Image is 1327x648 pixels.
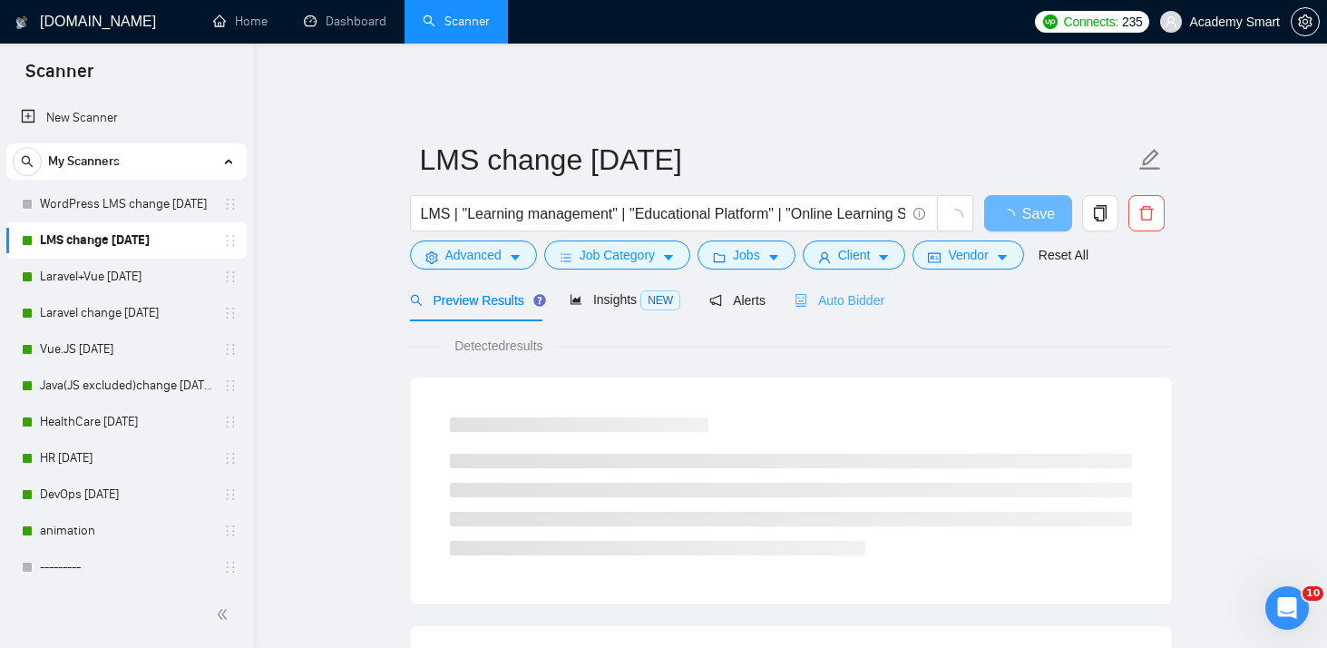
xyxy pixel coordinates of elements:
[28,495,43,509] button: Средство выбора эмодзи
[442,336,555,356] span: Detected results
[15,128,348,289] div: Dima говорит…
[15,457,347,487] textarea: Ваше сообщение...
[15,51,348,128] div: Dima говорит…
[40,295,212,331] a: Laravel change [DATE]
[57,495,72,509] button: Средство выбора GIF-файла
[15,342,348,521] div: Dima говорит…
[948,245,988,265] span: Vendor
[1082,195,1118,231] button: copy
[223,342,238,357] span: holder
[29,139,283,263] div: Не впевнений, насправді, так як блок є по овнеру і там різні бувають ситуації з бідингом. Але я б...
[984,195,1072,231] button: Save
[509,250,522,264] span: caret-down
[1128,195,1165,231] button: delete
[1043,15,1058,29] img: upwork-logo.png
[29,62,283,115] div: Хмм, ось тут треба дивитися, скоріше за все - так, але звісно ж що з фрілансерів, які доступні за...
[803,241,906,270] button: userClientcaret-down
[767,250,780,264] span: caret-down
[425,250,438,264] span: setting
[423,14,490,29] a: searchScanner
[223,415,238,429] span: holder
[21,100,232,136] a: New Scanner
[223,560,238,574] span: holder
[223,197,238,211] span: holder
[284,7,318,42] button: Главная
[1291,7,1320,36] button: setting
[733,245,760,265] span: Jobs
[318,7,351,40] div: Закрыть
[221,299,334,318] div: зрозуміла,дякую
[1129,205,1164,221] span: delete
[40,222,212,259] a: LMS change [DATE]
[1265,586,1309,630] iframe: To enrich screen reader interactions, please activate Accessibility in Grammarly extension settings
[40,259,212,295] a: Laravel+Vue [DATE]
[40,440,212,476] a: HR [DATE]
[88,23,246,41] p: В сети последние 15 мин
[223,233,238,248] span: holder
[410,293,541,308] span: Preview Results
[88,9,124,23] h1: Dima
[1039,245,1088,265] a: Reset All
[115,495,130,509] button: Start recording
[713,250,726,264] span: folder
[662,250,675,264] span: caret-down
[48,143,120,180] span: My Scanners
[216,605,234,623] span: double-left
[445,245,502,265] span: Advanced
[698,241,795,270] button: folderJobscaret-down
[15,8,28,37] img: logo
[421,202,905,225] input: Search Freelance Jobs...
[11,58,108,96] span: Scanner
[818,250,831,264] span: user
[223,270,238,284] span: holder
[640,290,680,310] span: NEW
[532,292,548,309] div: Tooltip anchor
[410,241,537,270] button: settingAdvancedcaret-down
[52,10,81,39] img: Profile image for Dima
[40,549,212,585] a: ---------
[14,155,41,168] span: search
[1022,202,1055,225] span: Save
[207,289,348,329] div: зрозуміла,дякую
[913,208,925,220] span: info-circle
[795,293,884,308] span: Auto Bidder
[544,241,690,270] button: barsJob Categorycaret-down
[223,451,238,466] span: holder
[912,241,1023,270] button: idcardVendorcaret-down
[1000,209,1022,223] span: loading
[13,147,42,176] button: search
[40,331,212,368] a: Vue.JS [DATE]
[223,378,238,393] span: holder
[1292,15,1319,29] span: setting
[304,14,386,29] a: dashboardDashboard
[40,368,212,404] a: Java(JS excluded)change [DATE]
[86,495,101,509] button: Добавить вложение
[1291,15,1320,29] a: setting
[928,250,941,264] span: idcard
[570,292,680,307] span: Insights
[15,289,348,343] div: alexandra.talai@academysmart.com говорит…
[1064,12,1118,32] span: Connects:
[15,51,298,126] div: Хмм, ось тут треба дивитися, скоріше за все - так, але звісно ж що з фрілансерів, які доступні за...
[1303,586,1323,601] span: 10
[1138,148,1162,172] span: edit
[311,487,340,516] button: Отправить сообщение…
[1083,205,1117,221] span: copy
[15,342,298,488] div: Будь ласка 🙏Сподіваюся, що доступи до аккаунту "віддадуть" вам якомога скоріше 😥Будь ласка, дайте...
[15,128,298,274] div: Не впевнений, насправді, так як блок є по овнеру і там різні бувають ситуації з бідингом.Але я ба...
[709,294,722,307] span: notification
[1122,12,1142,32] span: 235
[6,100,247,136] li: New Scanner
[40,186,212,222] a: WordPress LMS change [DATE]
[213,14,268,29] a: homeHome
[223,487,238,502] span: holder
[12,7,46,42] button: go back
[947,209,963,225] span: loading
[410,294,423,307] span: search
[223,306,238,320] span: holder
[29,353,283,477] div: Будь ласка 🙏 Сподіваюся, що доступи до аккаунту "віддадуть" вам якомога скоріше 😥 Будь ласка, дай...
[795,294,807,307] span: robot
[996,250,1009,264] span: caret-down
[223,524,238,538] span: holder
[1165,15,1177,28] span: user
